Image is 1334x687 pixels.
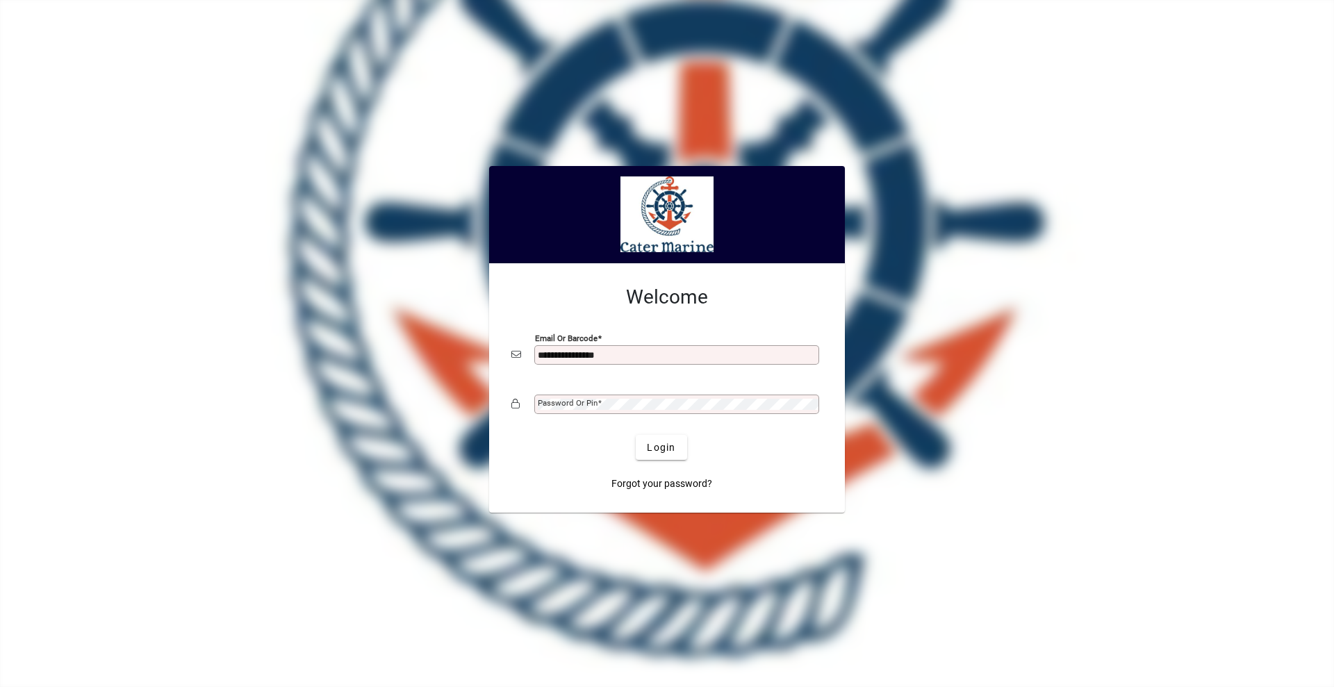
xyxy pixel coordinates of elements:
span: Forgot your password? [611,477,712,491]
button: Login [636,435,686,460]
mat-label: Email or Barcode [535,333,598,343]
h2: Welcome [511,285,823,309]
mat-label: Password or Pin [538,398,598,408]
span: Login [647,440,675,455]
a: Forgot your password? [606,471,718,496]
